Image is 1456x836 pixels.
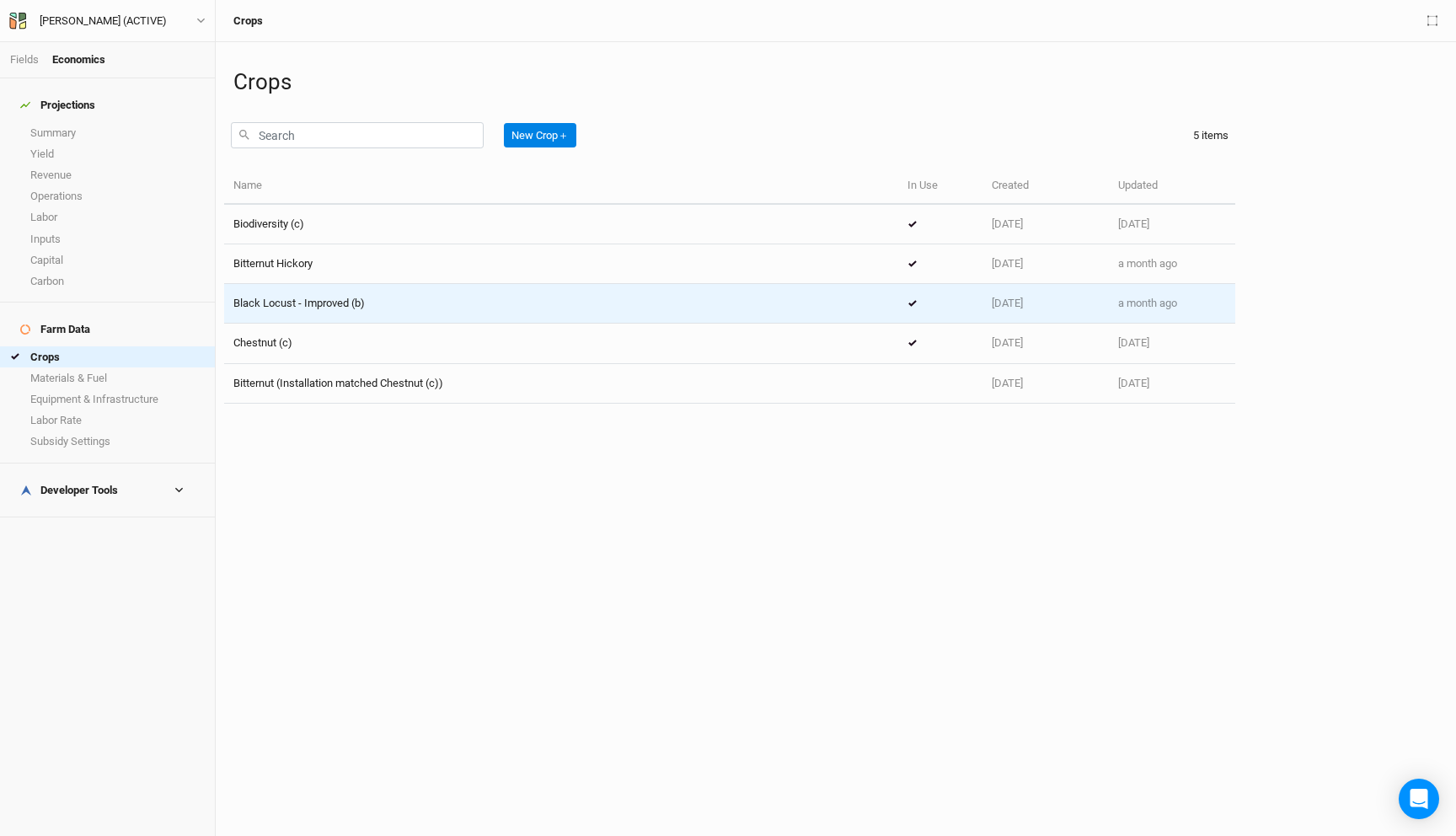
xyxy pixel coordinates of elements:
[992,336,1023,349] span: Jul 16, 2025 4:33 PM
[52,52,105,67] div: Economics
[233,377,443,389] span: Bitternut (Installation matched Chestnut (c))
[224,169,898,205] th: Name
[504,123,576,148] button: New Crop＋
[233,297,365,309] span: Black Locust - Improved (b)
[982,169,1109,205] th: Created
[1118,336,1149,349] span: Sep 4, 2025 11:26 AM
[1109,169,1235,205] th: Updated
[898,169,982,205] th: In Use
[992,217,1023,230] span: Jul 16, 2025 4:33 PM
[40,13,167,29] div: Warehime (ACTIVE)
[8,12,206,30] button: [PERSON_NAME] (ACTIVE)
[20,484,118,497] div: Developer Tools
[233,14,263,28] h3: Crops
[40,13,167,29] div: [PERSON_NAME] (ACTIVE)
[992,297,1023,309] span: Jul 16, 2025 4:33 PM
[992,377,1023,389] span: Jul 16, 2025 4:33 PM
[10,474,205,507] h4: Developer Tools
[231,122,484,148] input: Search
[10,53,39,66] a: Fields
[20,99,95,112] div: Projections
[1118,377,1149,389] span: Jul 16, 2025 4:33 PM
[233,217,304,230] span: Biodiversity (c)
[233,336,292,349] span: Chestnut (c)
[1399,779,1439,819] div: Open Intercom Messenger
[1118,217,1149,230] span: Jul 16, 2025 4:34 PM
[1118,297,1177,309] span: Jul 25, 2025 2:45 PM
[233,257,313,270] span: Bitternut Hickory
[1193,128,1228,143] div: 5 items
[992,257,1023,270] span: Jul 16, 2025 4:33 PM
[20,323,90,336] div: Farm Data
[233,69,1438,95] h1: Crops
[1118,257,1177,270] span: Jul 25, 2025 2:51 PM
